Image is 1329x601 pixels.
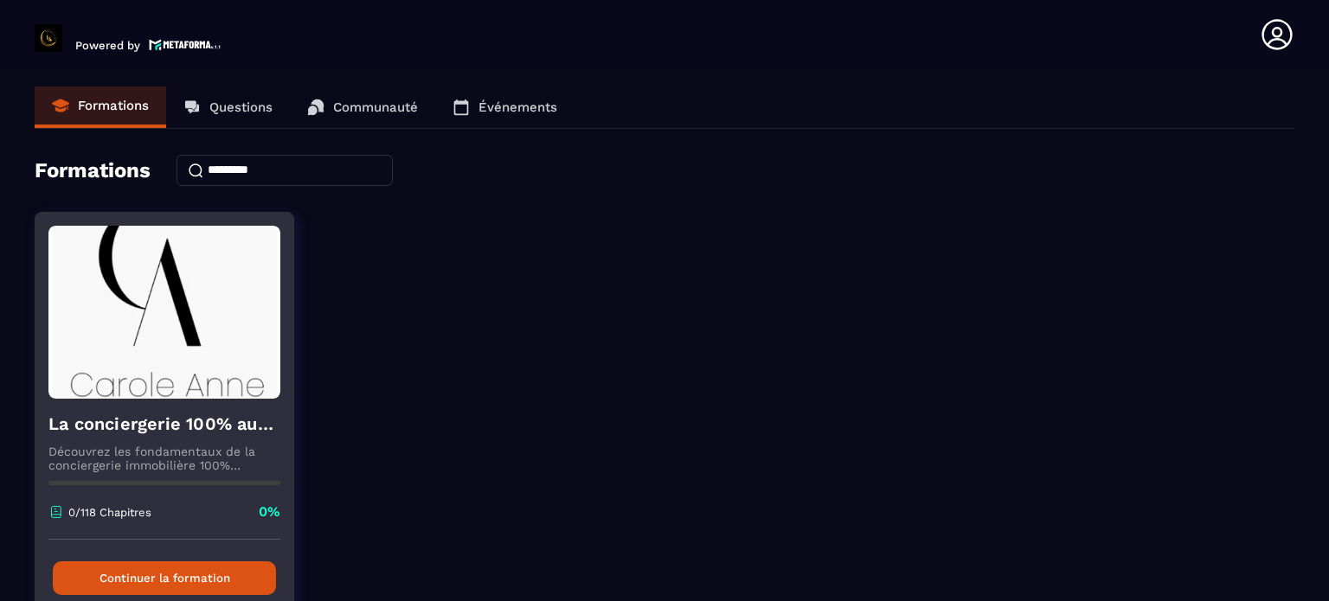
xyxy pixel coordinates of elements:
a: Événements [435,86,575,128]
h4: La conciergerie 100% automatisée [48,412,280,436]
p: Powered by [75,39,140,52]
img: formation-background [48,226,280,399]
a: Questions [166,86,290,128]
a: Formations [35,86,166,128]
p: Questions [209,99,273,115]
p: Communauté [333,99,418,115]
p: Découvrez les fondamentaux de la conciergerie immobilière 100% automatisée. Cette formation est c... [48,444,280,472]
p: 0% [259,502,280,521]
a: Communauté [290,86,435,128]
img: logo [149,37,221,52]
img: logo-branding [35,24,62,52]
p: Événements [478,99,557,115]
h4: Formations [35,158,151,182]
p: 0/118 Chapitres [68,506,151,519]
button: Continuer la formation [53,561,276,595]
p: Formations [78,98,149,113]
